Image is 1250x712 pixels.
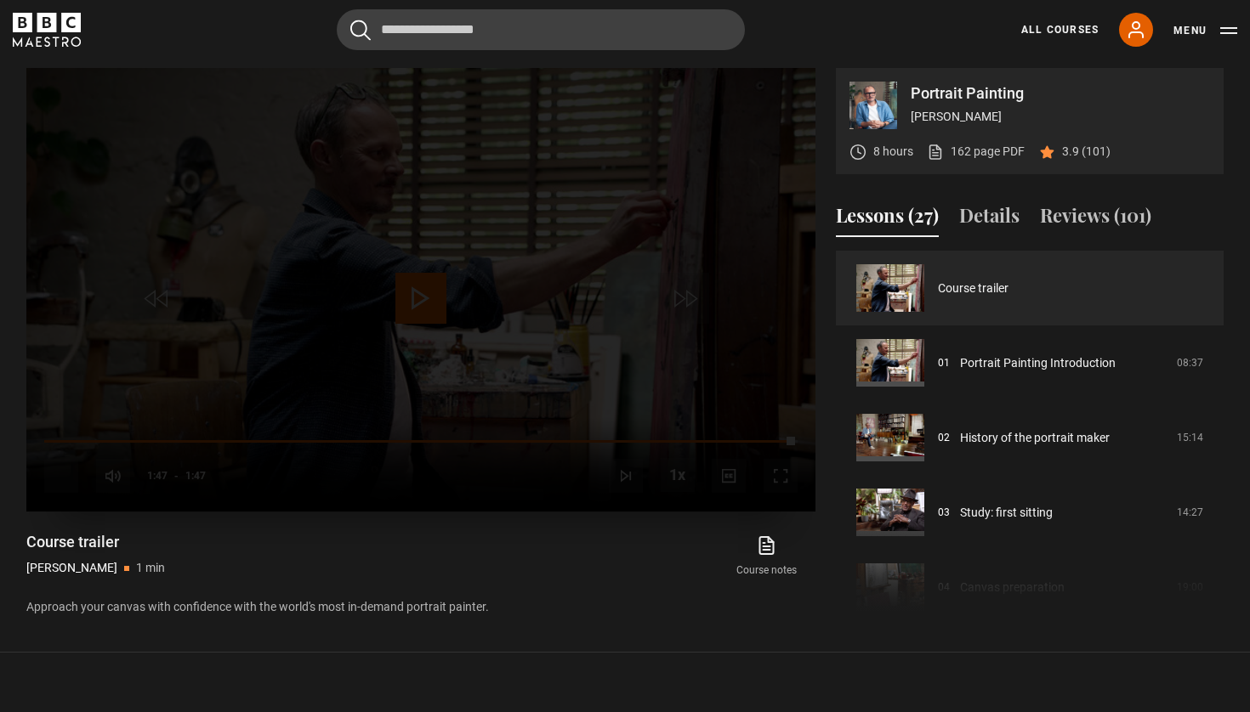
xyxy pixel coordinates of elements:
[1062,143,1111,161] p: 3.9 (101)
[938,280,1009,297] a: Course trailer
[1021,22,1099,37] a: All Courses
[836,201,939,237] button: Lessons (27)
[873,143,913,161] p: 8 hours
[719,532,815,581] a: Course notes
[26,559,117,577] p: [PERSON_NAME]
[960,354,1116,372] a: Portrait Painting Introduction
[911,86,1210,101] p: Portrait Painting
[960,429,1110,447] a: History of the portrait maker
[13,13,81,47] svg: BBC Maestro
[1173,22,1237,39] button: Toggle navigation
[927,143,1025,161] a: 162 page PDF
[1040,201,1151,237] button: Reviews (101)
[911,108,1210,126] p: [PERSON_NAME]
[26,598,815,616] p: Approach your canvas with confidence with the world's most in-demand portrait painter.
[959,201,1020,237] button: Details
[26,532,165,552] h1: Course trailer
[136,559,165,577] p: 1 min
[350,20,371,41] button: Submit the search query
[26,68,815,511] video-js: Video Player
[337,9,745,50] input: Search
[960,504,1053,522] a: Study: first sitting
